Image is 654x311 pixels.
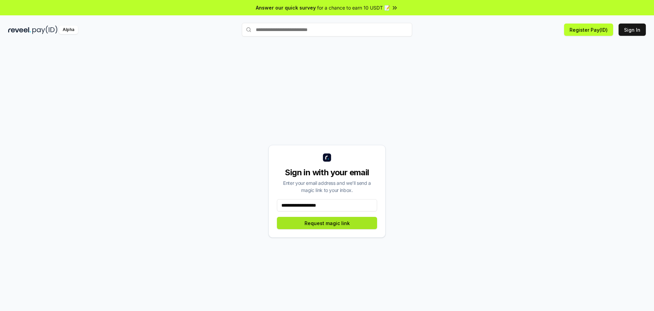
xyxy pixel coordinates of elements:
[323,153,331,162] img: logo_small
[619,24,646,36] button: Sign In
[59,26,78,34] div: Alpha
[256,4,316,11] span: Answer our quick survey
[564,24,613,36] button: Register Pay(ID)
[32,26,58,34] img: pay_id
[317,4,390,11] span: for a chance to earn 10 USDT 📝
[277,167,377,178] div: Sign in with your email
[277,217,377,229] button: Request magic link
[8,26,31,34] img: reveel_dark
[277,179,377,194] div: Enter your email address and we’ll send a magic link to your inbox.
